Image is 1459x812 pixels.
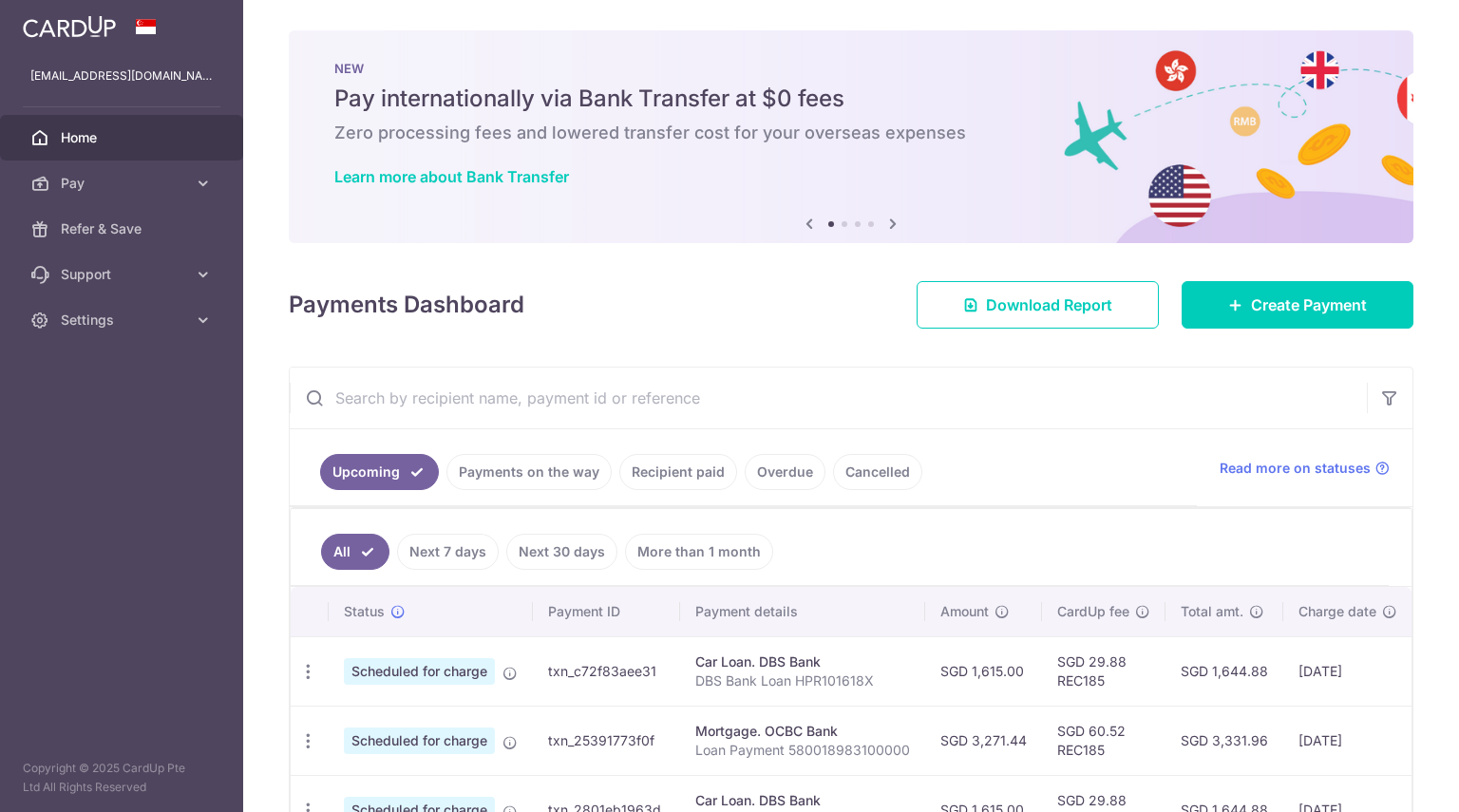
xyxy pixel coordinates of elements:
span: Support [61,265,186,284]
a: Next 30 days [506,534,617,570]
a: More than 1 month [625,534,773,570]
p: Loan Payment 580018983100000 [695,741,910,760]
a: Learn more about Bank Transfer [334,167,569,186]
div: Car Loan. DBS Bank [695,791,910,810]
span: Download Report [986,293,1112,316]
a: Next 7 days [397,534,499,570]
td: [DATE] [1283,706,1412,775]
span: Amount [940,602,989,621]
td: txn_c72f83aee31 [533,636,680,706]
span: Read more on statuses [1220,459,1371,478]
span: Settings [61,311,186,330]
a: Cancelled [833,454,922,490]
a: Upcoming [320,454,439,490]
p: [EMAIL_ADDRESS][DOMAIN_NAME] [30,66,213,85]
p: NEW [334,61,1368,76]
td: SGD 1,615.00 [925,636,1042,706]
span: CardUp fee [1057,602,1129,621]
td: SGD 3,271.44 [925,706,1042,775]
div: Mortgage. OCBC Bank [695,722,910,741]
a: Payments on the way [446,454,612,490]
p: DBS Bank Loan HPR101618X [695,671,910,690]
img: CardUp [23,15,116,38]
span: Pay [61,174,186,193]
img: Bank transfer banner [289,30,1413,243]
a: Download Report [917,281,1159,329]
span: Refer & Save [61,219,186,238]
span: Scheduled for charge [344,727,495,754]
td: SGD 1,644.88 [1165,636,1283,706]
div: Car Loan. DBS Bank [695,652,910,671]
h5: Pay internationally via Bank Transfer at $0 fees [334,84,1368,114]
span: Total amt. [1181,602,1243,621]
span: Charge date [1298,602,1376,621]
th: Payment ID [533,587,680,636]
td: SGD 29.88 REC185 [1042,636,1165,706]
td: txn_25391773f0f [533,706,680,775]
td: SGD 60.52 REC185 [1042,706,1165,775]
h4: Payments Dashboard [289,288,524,322]
span: Status [344,602,385,621]
a: Overdue [745,454,825,490]
span: Create Payment [1251,293,1367,316]
a: Recipient paid [619,454,737,490]
th: Payment details [680,587,925,636]
a: All [321,534,389,570]
h6: Zero processing fees and lowered transfer cost for your overseas expenses [334,122,1368,144]
span: Home [61,128,186,147]
td: SGD 3,331.96 [1165,706,1283,775]
a: Create Payment [1182,281,1413,329]
a: Read more on statuses [1220,459,1390,478]
input: Search by recipient name, payment id or reference [290,368,1367,428]
td: [DATE] [1283,636,1412,706]
span: Scheduled for charge [344,658,495,685]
